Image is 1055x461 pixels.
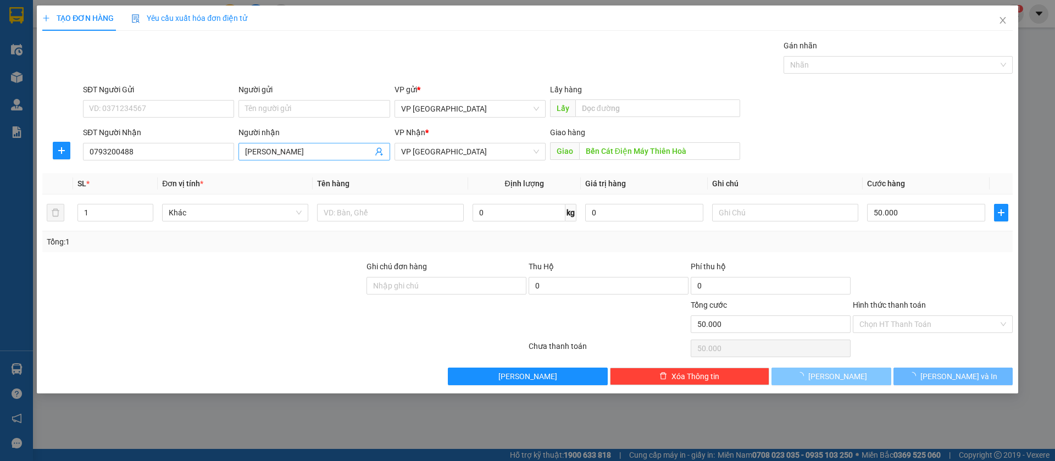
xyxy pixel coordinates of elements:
[505,179,544,188] span: Định lượng
[169,204,302,221] span: Khác
[47,204,64,221] button: delete
[995,208,1008,217] span: plus
[585,179,626,188] span: Giá trị hàng
[401,143,539,160] span: VP Lộc Ninh
[867,179,905,188] span: Cước hàng
[238,84,390,96] div: Người gửi
[565,204,576,221] span: kg
[994,204,1008,221] button: plus
[131,14,247,23] span: Yêu cầu xuất hóa đơn điện tử
[610,368,770,385] button: deleteXóa Thông tin
[83,126,234,138] div: SĐT Người Nhận
[448,368,608,385] button: [PERSON_NAME]
[317,179,349,188] span: Tên hàng
[367,277,526,295] input: Ghi chú đơn hàng
[671,370,719,382] span: Xóa Thông tin
[550,85,582,94] span: Lấy hàng
[367,262,427,271] label: Ghi chú đơn hàng
[395,128,425,137] span: VP Nhận
[784,41,817,50] label: Gán nhãn
[529,262,554,271] span: Thu Hộ
[691,260,851,277] div: Phí thu hộ
[53,142,70,159] button: plus
[527,340,690,359] div: Chưa thanh toán
[53,146,70,155] span: plus
[238,126,390,138] div: Người nhận
[47,236,407,248] div: Tổng: 1
[550,128,585,137] span: Giao hàng
[998,16,1007,25] span: close
[77,179,86,188] span: SL
[395,84,546,96] div: VP gửi
[83,84,234,96] div: SĐT Người Gửi
[317,204,463,221] input: VD: Bàn, Ghế
[771,368,891,385] button: [PERSON_NAME]
[575,99,740,117] input: Dọc đường
[712,204,858,221] input: Ghi Chú
[42,14,114,23] span: TẠO ĐƠN HÀNG
[920,370,997,382] span: [PERSON_NAME] và In
[908,372,920,380] span: loading
[550,99,575,117] span: Lấy
[796,372,808,380] span: loading
[893,368,1013,385] button: [PERSON_NAME] và In
[375,147,384,156] span: user-add
[579,142,740,160] input: Dọc đường
[585,204,703,221] input: 0
[498,370,557,382] span: [PERSON_NAME]
[162,179,203,188] span: Đơn vị tính
[708,173,863,195] th: Ghi chú
[401,101,539,117] span: VP Sài Gòn
[131,14,140,23] img: icon
[691,301,727,309] span: Tổng cước
[659,372,667,381] span: delete
[42,14,50,22] span: plus
[808,370,867,382] span: [PERSON_NAME]
[550,142,579,160] span: Giao
[853,301,926,309] label: Hình thức thanh toán
[987,5,1018,36] button: Close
